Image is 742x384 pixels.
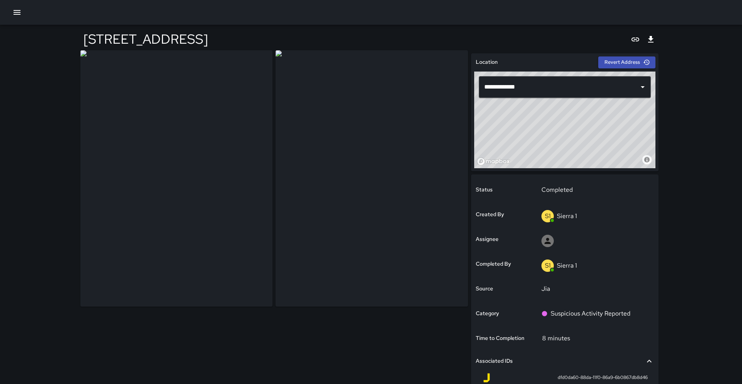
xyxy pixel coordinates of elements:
h6: Time to Completion [476,334,524,343]
p: 8 minutes [542,334,570,342]
div: Associated IDs [476,352,654,370]
h6: Category [476,309,499,318]
button: Copy link [628,32,643,47]
button: Export [643,32,659,47]
button: Open [637,82,648,92]
h6: Created By [476,210,504,219]
h6: Location [476,58,498,67]
h4: [STREET_ADDRESS] [83,31,208,47]
p: Sierra 1 [557,261,577,270]
p: Sierra 1 [557,212,577,220]
img: request_images%2F03632fe0-88dc-11f0-86a9-6b0867db8d46 [80,50,272,307]
p: Suspicious Activity Reported [551,309,630,318]
span: dfd0da60-88da-11f0-86a9-6b0867db8d46 [558,374,648,382]
h6: Assignee [476,235,499,244]
p: Jia [541,284,648,294]
img: request_images%2F04af8600-88dc-11f0-86a9-6b0867db8d46 [276,50,468,307]
h6: Status [476,186,493,194]
h6: Associated IDs [476,357,513,365]
p: S1 [545,212,551,221]
p: Completed [541,185,648,195]
h6: Completed By [476,260,511,268]
button: Revert Address [598,56,655,68]
p: S1 [545,261,551,270]
h6: Source [476,285,493,293]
